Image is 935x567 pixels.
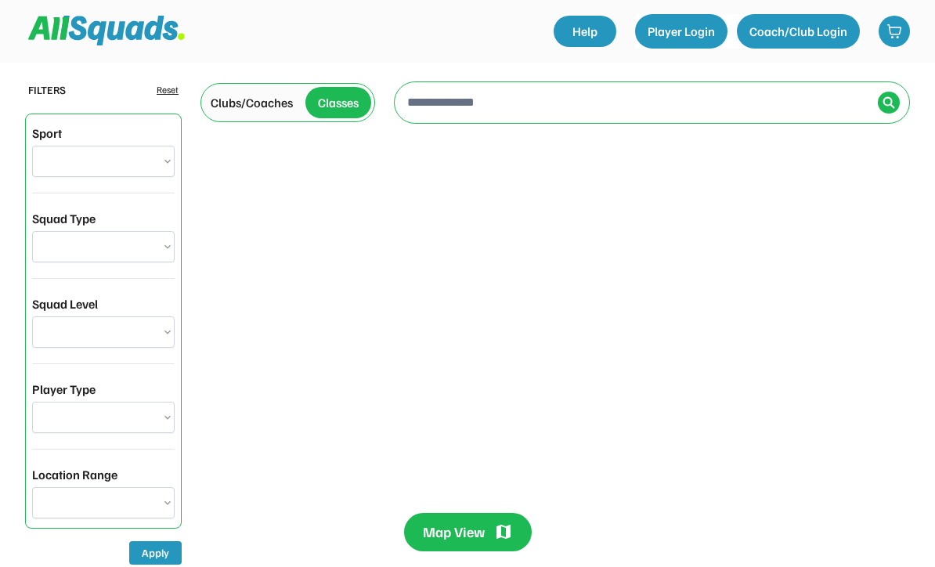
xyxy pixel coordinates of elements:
[554,16,616,47] a: Help
[635,14,727,49] button: Player Login
[423,522,485,542] div: Map View
[318,93,359,112] div: Classes
[32,124,62,143] div: Sport
[28,16,185,45] img: Squad%20Logo.svg
[211,93,293,112] div: Clubs/Coaches
[883,96,895,109] img: Icon%20%2838%29.svg
[32,209,96,228] div: Squad Type
[157,83,179,97] div: Reset
[32,465,117,484] div: Location Range
[886,23,902,39] img: shopping-cart-01%20%281%29.svg
[28,81,66,98] div: FILTERS
[32,380,96,399] div: Player Type
[129,541,182,565] button: Apply
[32,294,98,313] div: Squad Level
[737,14,860,49] button: Coach/Club Login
